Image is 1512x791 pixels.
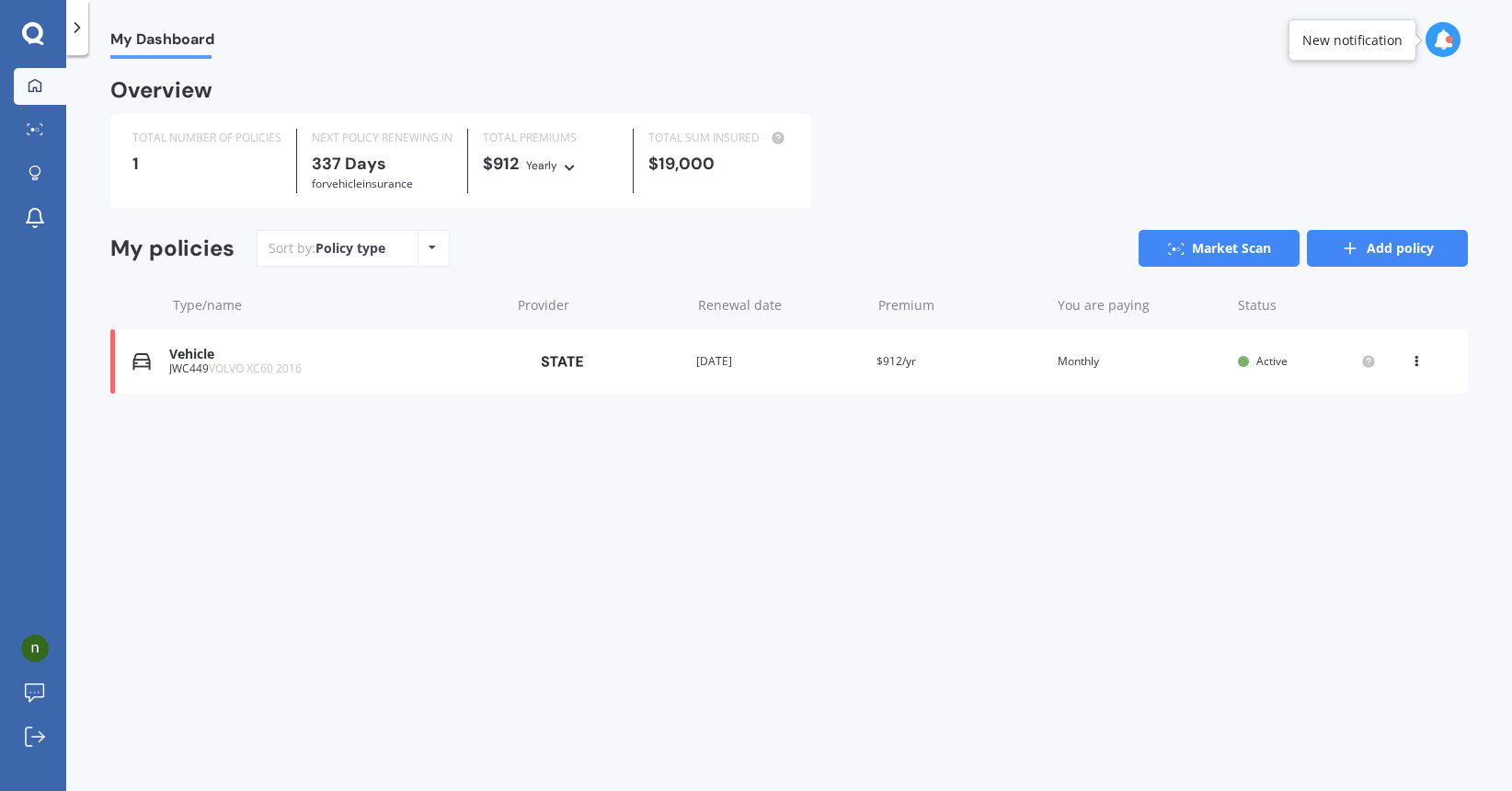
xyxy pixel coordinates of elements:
[312,176,413,191] span: for Vehicle insurance
[698,296,864,315] div: Renewal date
[1302,31,1403,50] div: New notification
[518,296,683,315] div: Provider
[1058,352,1223,371] div: Monthly
[876,353,916,369] span: $912/yr
[483,129,618,147] div: TOTAL PREMIUMS
[209,361,302,376] span: VOLVO XC60 2016
[110,30,214,55] span: My Dashboard
[269,239,385,258] div: Sort by:
[878,296,1044,315] div: Premium
[312,153,386,175] b: 337 Days
[315,239,385,258] div: Policy type
[526,156,557,175] div: Yearly
[1307,230,1468,267] a: Add policy
[169,347,501,362] div: Vehicle
[696,352,862,371] div: [DATE]
[132,352,151,371] img: Vehicle
[483,155,618,175] div: $912
[173,296,503,315] div: Type/name
[132,155,281,173] div: 1
[169,362,501,375] div: JWC449
[1139,230,1300,267] a: Market Scan
[648,155,789,173] div: $19,000
[1256,353,1288,369] span: Active
[132,129,281,147] div: TOTAL NUMBER OF POLICIES
[110,81,212,99] div: Overview
[516,345,608,378] img: State
[1238,296,1376,315] div: Status
[312,129,452,147] div: NEXT POLICY RENEWING IN
[1058,296,1223,315] div: You are paying
[110,235,235,262] div: My policies
[648,129,789,147] div: TOTAL SUM INSURED
[21,635,49,662] img: ACg8ocJldichQ3IWD0YGWWbj4AcT7sL5QJR8k6jHZuperItPBDF8cg=s96-c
